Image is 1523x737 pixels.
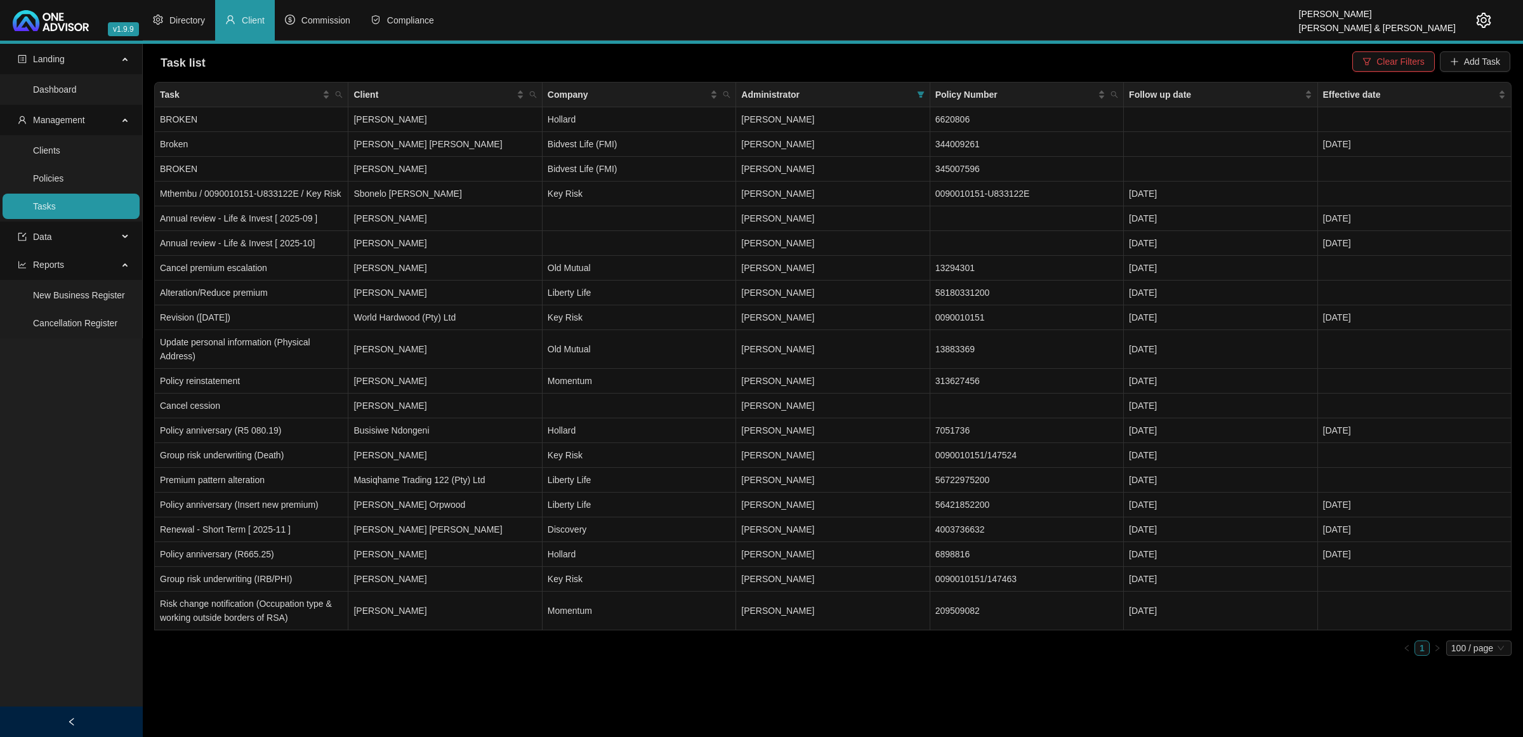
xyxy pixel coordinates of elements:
td: BROKEN [155,107,348,132]
td: World Hardwood (Pty) Ltd [348,305,542,330]
td: Renewal - Short Term [ 2025-11 ] [155,517,348,542]
span: plus [1450,57,1459,66]
th: Company [543,83,736,107]
a: Dashboard [33,84,77,95]
span: Compliance [387,15,434,25]
a: 1 [1415,641,1429,655]
td: [PERSON_NAME] [348,394,542,418]
td: 7051736 [930,418,1124,443]
td: [DATE] [1124,493,1317,517]
td: [PERSON_NAME] Orpwood [348,493,542,517]
span: import [18,232,27,241]
span: setting [153,15,163,25]
td: Masiqhame Trading 122 (Pty) Ltd [348,468,542,493]
td: Bidvest Life (FMI) [543,132,736,157]
td: Policy anniversary (R665.25) [155,542,348,567]
td: Hollard [543,418,736,443]
span: [PERSON_NAME] [741,288,814,298]
td: Busisiwe Ndongeni [348,418,542,443]
span: [PERSON_NAME] [741,114,814,124]
a: Tasks [33,201,56,211]
td: [DATE] [1124,418,1317,443]
th: Policy Number [930,83,1124,107]
span: [PERSON_NAME] [741,549,814,559]
span: Task [160,88,320,102]
span: [PERSON_NAME] [741,606,814,616]
td: 0090010151/147463 [930,567,1124,592]
span: [PERSON_NAME] [741,263,814,273]
td: Policy anniversary (Insert new premium) [155,493,348,517]
td: [DATE] [1318,132,1512,157]
span: 100 / page [1451,641,1507,655]
td: Old Mutual [543,330,736,369]
li: Previous Page [1399,641,1414,656]
td: Key Risk [543,567,736,592]
span: [PERSON_NAME] [741,475,814,485]
td: 58180331200 [930,281,1124,305]
td: [DATE] [1318,206,1512,231]
span: [PERSON_NAME] [741,344,814,354]
span: right [1434,644,1441,652]
td: [DATE] [1318,542,1512,567]
div: [PERSON_NAME] [1299,3,1456,17]
td: Revision ([DATE]) [155,305,348,330]
td: [DATE] [1124,305,1317,330]
td: [PERSON_NAME] [348,369,542,394]
td: Premium pattern alteration [155,468,348,493]
td: Bidvest Life (FMI) [543,157,736,182]
span: Client [242,15,265,25]
td: Key Risk [543,305,736,330]
a: Policies [33,173,63,183]
td: [PERSON_NAME] [348,567,542,592]
span: dollar [285,15,295,25]
td: [PERSON_NAME] [348,542,542,567]
td: Key Risk [543,443,736,468]
span: search [335,91,343,98]
td: [PERSON_NAME] [348,107,542,132]
td: [PERSON_NAME] [348,330,542,369]
td: 344009261 [930,132,1124,157]
span: search [527,85,539,104]
td: [PERSON_NAME] [348,157,542,182]
span: Company [548,88,708,102]
button: left [1399,641,1414,656]
td: 4003736632 [930,517,1124,542]
span: [PERSON_NAME] [741,376,814,386]
span: [PERSON_NAME] [741,524,814,534]
td: 209509082 [930,592,1124,630]
td: 56722975200 [930,468,1124,493]
td: 13883369 [930,330,1124,369]
td: Mthembu / 0090010151-U833122E / Key Risk [155,182,348,206]
span: search [1111,91,1118,98]
span: Clear Filters [1376,55,1424,69]
td: 345007596 [930,157,1124,182]
button: Add Task [1440,51,1510,72]
td: [DATE] [1124,369,1317,394]
span: Follow up date [1129,88,1302,102]
td: [PERSON_NAME] [348,206,542,231]
td: [DATE] [1124,542,1317,567]
td: Momentum [543,369,736,394]
td: Policy reinstatement [155,369,348,394]
td: Cancel cession [155,394,348,418]
span: v1.9.9 [108,22,139,36]
td: Policy anniversary (R5 080.19) [155,418,348,443]
td: 313627456 [930,369,1124,394]
span: Administrator [741,88,911,102]
td: [DATE] [1124,182,1317,206]
span: Policy Number [935,88,1095,102]
td: 13294301 [930,256,1124,281]
td: Update personal information (Physical Address) [155,330,348,369]
span: [PERSON_NAME] [741,450,814,460]
td: Alteration/Reduce premium [155,281,348,305]
td: Liberty Life [543,468,736,493]
td: 0090010151/147524 [930,443,1124,468]
span: left [67,717,76,726]
span: [PERSON_NAME] [741,213,814,223]
td: Annual review - Life & Invest [ 2025-10] [155,231,348,256]
td: Group risk underwriting (IRB/PHI) [155,567,348,592]
span: setting [1476,13,1491,28]
span: search [333,85,345,104]
td: 0090010151-U833122E [930,182,1124,206]
a: Clients [33,145,60,156]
